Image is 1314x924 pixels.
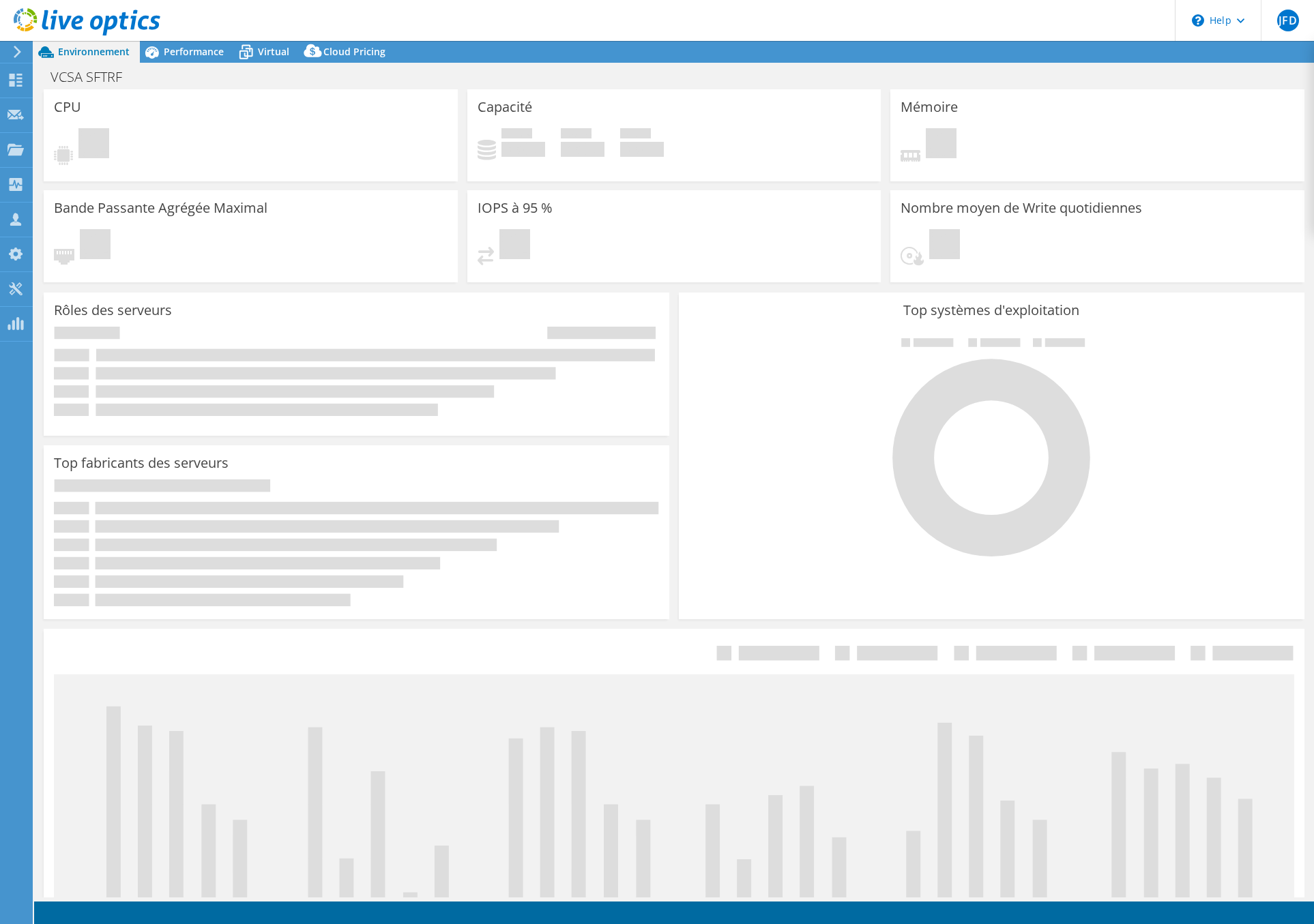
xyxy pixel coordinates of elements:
[561,128,592,142] span: Espace libre
[1192,14,1204,27] svg: \n
[54,200,267,215] h3: Bande Passante Agrégée Maximal
[478,100,532,115] h3: Capacité
[54,456,229,471] h3: Top fabricants des serveurs
[561,142,604,157] h4: 0 Gio
[499,229,530,263] span: En attente
[620,128,651,142] span: Total
[54,303,172,318] h3: Rôles des serveurs
[620,142,664,157] h4: 0 Gio
[926,128,957,162] span: En attente
[689,303,1294,318] h3: Top systèmes d'exploitation
[258,45,289,58] span: Virtual
[501,128,532,142] span: Utilisé
[323,45,385,58] span: Cloud Pricing
[164,45,224,58] span: Performance
[44,70,143,85] h1: VCSA SFTRF
[58,45,130,58] span: Environnement
[929,229,960,263] span: En attente
[80,229,111,263] span: En attente
[901,200,1142,215] h3: Nombre moyen de Write quotidiennes
[478,200,553,215] h3: IOPS à 95 %
[901,100,958,115] h3: Mémoire
[78,128,109,162] span: En attente
[54,100,81,115] h3: CPU
[1277,10,1299,31] span: JFD
[501,142,545,157] h4: 0 Gio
